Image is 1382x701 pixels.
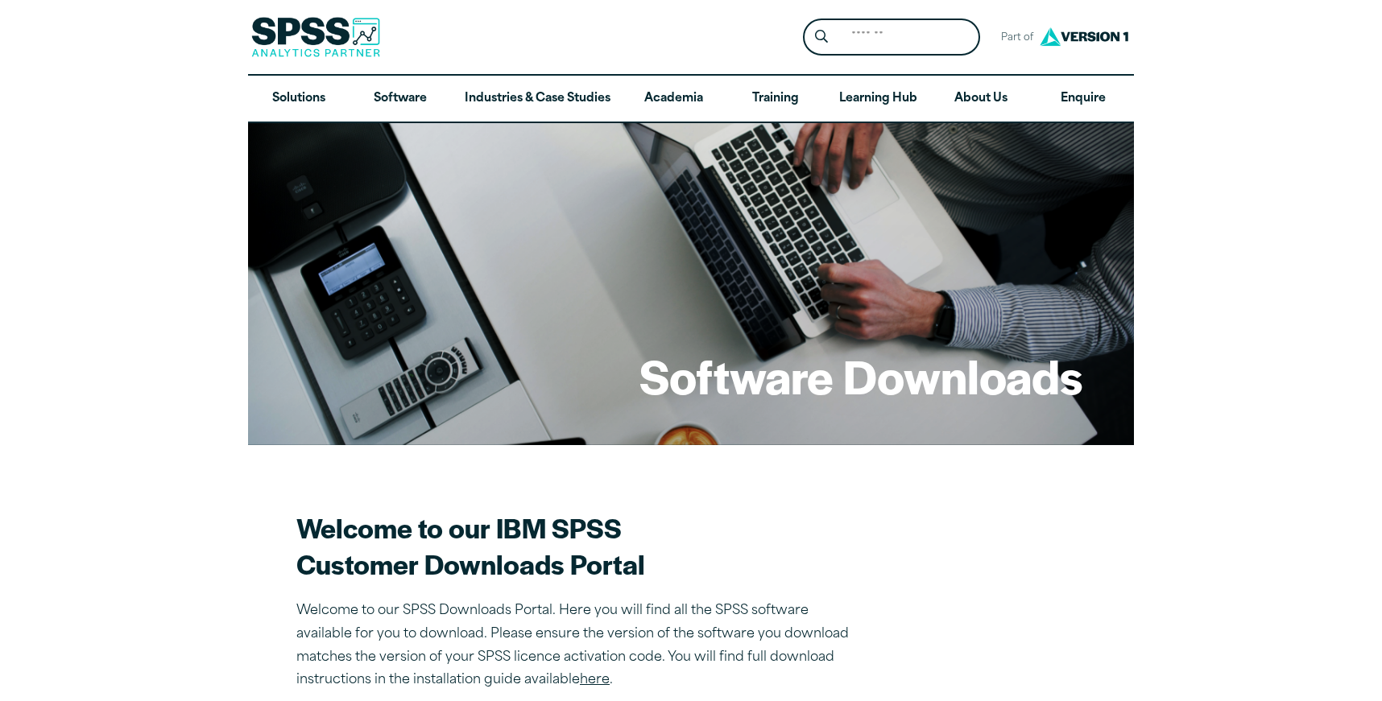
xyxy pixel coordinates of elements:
a: About Us [930,76,1032,122]
a: Solutions [248,76,350,122]
span: Part of [993,27,1036,50]
button: Search magnifying glass icon [807,23,837,52]
a: Industries & Case Studies [452,76,623,122]
svg: Search magnifying glass icon [815,30,828,43]
img: SPSS Analytics Partner [251,17,380,57]
a: Learning Hub [826,76,930,122]
a: Enquire [1032,76,1134,122]
h1: Software Downloads [639,344,1082,407]
h2: Welcome to our IBM SPSS Customer Downloads Portal [296,509,860,582]
p: Welcome to our SPSS Downloads Portal. Here you will find all the SPSS software available for you ... [296,600,860,692]
a: Academia [623,76,725,122]
nav: Desktop version of site main menu [248,76,1134,122]
a: here [580,674,610,687]
form: Site Header Search Form [803,19,980,56]
a: Software [350,76,451,122]
img: Version1 Logo [1036,22,1132,52]
a: Training [725,76,826,122]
